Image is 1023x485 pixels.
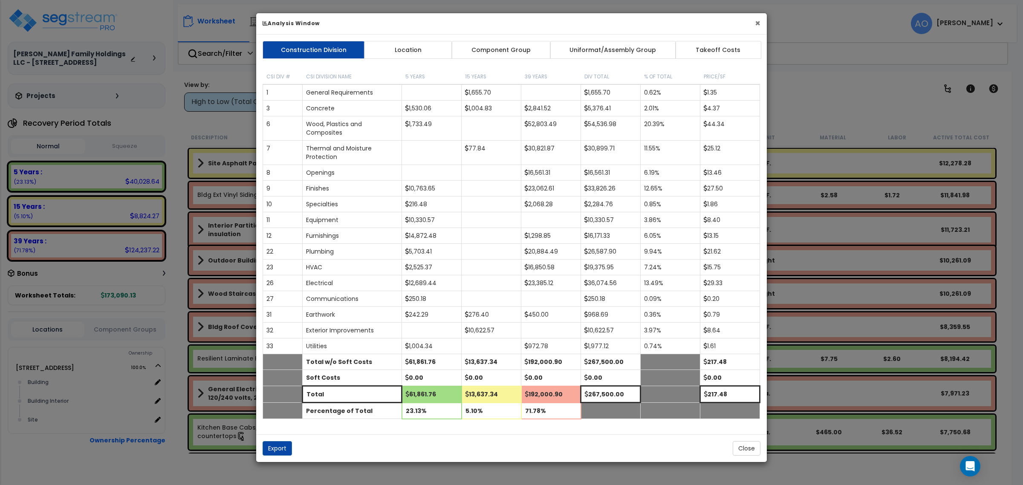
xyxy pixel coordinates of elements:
td: 267,500.00 [581,386,641,403]
td: 1,530.06 [402,101,462,116]
td: 192,000.90 [521,386,581,403]
a: Component Group [451,41,550,59]
td: 968.69 [581,307,641,323]
td: 33,826.26 [581,181,641,196]
div: Open Intercom Messenger [960,456,980,476]
td: 15.75 [700,260,760,275]
td: 6 [263,116,303,141]
td: 14,872.48 [402,228,462,244]
td: 19,375.95 [581,260,641,275]
td: 1.35 [700,84,760,101]
td: 217.48 [700,386,760,403]
td: 250.18 [581,291,641,307]
small: 5 Years [405,73,425,80]
td: 5,703.41 [402,244,462,260]
td: 0.79 [700,307,760,323]
td: 12,689.44 [402,275,462,291]
td: Thermal and Moisture Protection [303,141,402,165]
td: 20.39% [641,116,700,141]
td: 8.40 [700,212,760,228]
td: 71.78% [521,403,581,419]
td: Concrete [303,101,402,116]
td: Specialties [303,196,402,212]
td: 217.48 [700,354,760,370]
td: 7 [263,141,303,165]
td: 4.37 [700,101,760,116]
td: 0.00 [700,370,760,386]
td: 1.86 [700,196,760,212]
td: Plumbing [303,244,402,260]
td: 0.20 [700,291,760,307]
td: 2.01% [641,101,700,116]
td: 77.84 [462,141,521,165]
td: 192,000.90 [521,354,581,370]
td: 33 [263,338,303,354]
td: 61,861.76 [402,386,462,403]
a: Uniformat/Assembly Group [550,41,676,59]
button: Export [263,441,292,456]
td: 216.48 [402,196,462,212]
td: 25.12 [700,141,760,165]
td: 13,637.34 [462,354,521,370]
td: 16,850.58 [521,260,581,275]
b: Soft Costs [306,373,340,382]
td: 31 [263,307,303,323]
td: 10,330.57 [581,212,641,228]
td: Electrical [303,275,402,291]
small: Price/SF [704,73,725,80]
td: 242.29 [402,307,462,323]
td: 1,004.83 [462,101,521,116]
small: 39 Years [525,73,547,80]
td: 23.13% [402,403,462,419]
td: 13.46 [700,165,760,181]
td: 13.49% [641,275,700,291]
td: 23,062.61 [521,181,581,196]
td: 250.18 [402,291,462,307]
td: 8.64 [700,323,760,338]
td: 9.94% [641,244,700,260]
td: 10 [263,196,303,212]
td: Communications [303,291,402,307]
td: 29.33 [700,275,760,291]
small: % of Total [644,73,672,80]
td: 16,561.31 [521,165,581,181]
td: 8 [263,165,303,181]
td: 10,763.65 [402,181,462,196]
td: HVAC [303,260,402,275]
td: 32 [263,323,303,338]
td: 1.61 [700,338,760,354]
a: Takeoff Costs [675,41,761,59]
td: Finishes [303,181,402,196]
td: 30,899.71 [581,141,641,165]
td: 267,500.00 [581,354,641,370]
td: 44.34 [700,116,760,141]
td: 3.86% [641,212,700,228]
td: Wood, Plastics and Composites [303,116,402,141]
td: 3 [263,101,303,116]
b: Percentage of Total [306,407,373,415]
td: 36,074.56 [581,275,641,291]
td: 12.65% [641,181,700,196]
td: 1,655.70 [581,84,641,101]
td: 7.24% [641,260,700,275]
td: 61,861.76 [402,354,462,370]
td: 22 [263,244,303,260]
td: 23 [263,260,303,275]
td: 0.62% [641,84,700,101]
td: 5,376.41 [581,101,641,116]
td: 972.78 [521,338,581,354]
td: Exterior Improvements [303,323,402,338]
td: 1,004.34 [402,338,462,354]
td: 27.50 [700,181,760,196]
td: 1,655.70 [462,84,521,101]
td: Openings [303,165,402,181]
b: Analysis Window [263,20,320,27]
td: 1,733.49 [402,116,462,141]
td: 26,587.90 [581,244,641,260]
small: CSI Division Name [306,73,352,80]
td: Utilities [303,338,402,354]
td: 3.97% [641,323,700,338]
td: 27 [263,291,303,307]
td: 276.40 [462,307,521,323]
td: 0.09% [641,291,700,307]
